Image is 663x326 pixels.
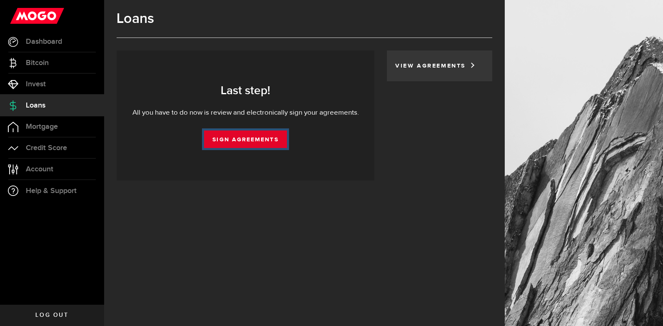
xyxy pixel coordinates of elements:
[129,84,362,98] h3: Last step!
[204,130,287,148] a: Sign Agreements
[35,312,68,318] span: Log out
[26,59,49,67] span: Bitcoin
[26,166,53,173] span: Account
[26,80,46,88] span: Invest
[7,3,32,28] button: Open LiveChat chat widget
[26,187,77,195] span: Help & Support
[395,63,469,69] a: View Agreements
[117,10,492,27] h1: Loans
[26,144,67,152] span: Credit Score
[26,123,58,130] span: Mortgage
[129,108,362,118] div: All you have to do now is review and electronically sign your agreements.
[26,38,62,45] span: Dashboard
[26,102,45,109] span: Loans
